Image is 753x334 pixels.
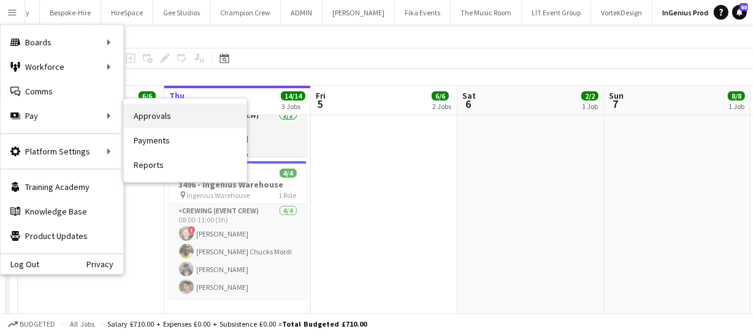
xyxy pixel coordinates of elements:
a: 60 [732,5,747,20]
span: 5 [314,97,326,111]
app-job-card: 08:00-11:00 (3h)4/43496 - Ingenius Warehouse Ingenius Warehouse1 RoleCrewing (Event Crew)4/408:00... [169,161,307,299]
button: [PERSON_NAME] [323,1,395,25]
div: 1 Job [728,102,744,111]
button: Gee Studios [153,1,210,25]
button: Bespoke-Hire [40,1,101,25]
span: Budgeted [20,320,55,328]
a: Product Updates [1,224,123,248]
span: 1 Role [279,191,297,200]
div: 3 Jobs [281,102,305,111]
a: Training Academy [1,175,123,199]
button: VortekDesign [591,1,652,25]
span: All jobs [67,319,97,328]
button: InGenius Productions [652,1,744,25]
span: 6/6 [139,91,156,101]
span: Fri [316,90,326,101]
span: 6 [461,97,476,111]
span: 4/4 [280,169,297,178]
span: 6/6 [432,91,449,101]
a: Payments [124,128,247,153]
span: Ingenius Warehouse [187,191,250,200]
div: Salary £710.00 + Expenses £0.00 + Subsistence £0.00 = [107,319,367,328]
div: Pay [1,104,123,128]
span: 14/14 [281,91,305,101]
span: 60 [740,3,748,11]
span: Thu [169,90,185,101]
a: Reports [124,153,247,177]
span: 2/2 [581,91,598,101]
button: ADMIN [281,1,323,25]
span: 7 [607,97,624,111]
span: Total Budgeted £710.00 [282,319,367,328]
a: Comms [1,79,123,104]
a: Knowledge Base [1,199,123,224]
button: HireSpace [101,1,153,25]
div: Boards [1,30,123,55]
a: Log Out [1,259,39,269]
div: Platform Settings [1,139,123,164]
span: ! [188,226,196,233]
button: Fika Events [395,1,451,25]
span: Sun [609,90,624,101]
div: 2 Jobs [432,102,451,111]
h3: 3496 - Ingenius Warehouse [169,179,307,190]
div: 1 Job [582,102,598,111]
div: Workforce [1,55,123,79]
a: Approvals [124,104,247,128]
a: Privacy [86,259,123,269]
app-card-role: Crewing (Event Crew)4/408:00-11:00 (3h)![PERSON_NAME][PERSON_NAME] Chucks Mordi[PERSON_NAME][PERS... [169,204,307,299]
button: Budgeted [6,317,57,331]
button: The Music Room [451,1,522,25]
button: Champion Crew [210,1,281,25]
span: 8/8 [728,91,745,101]
button: LIT Event Group [522,1,591,25]
span: Sat [462,90,476,101]
span: 4 [167,97,185,111]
